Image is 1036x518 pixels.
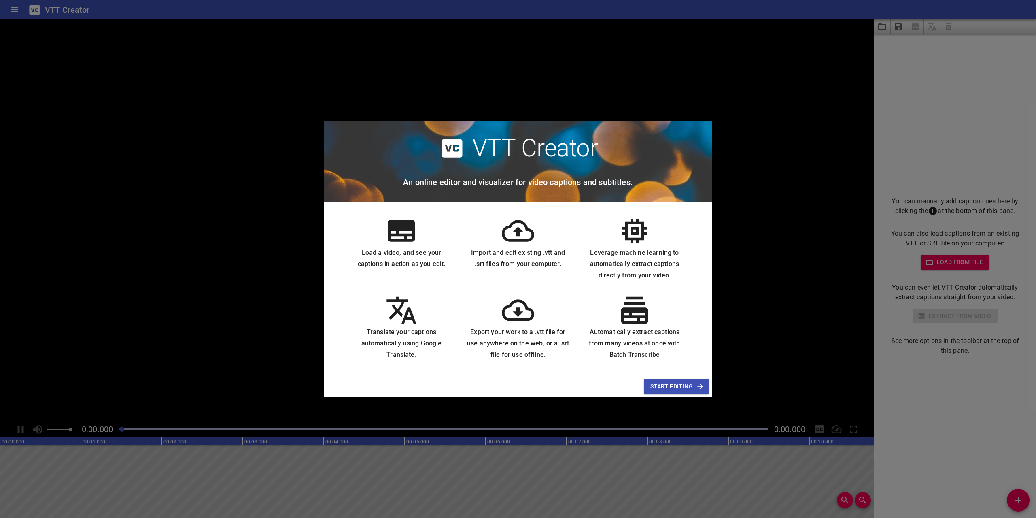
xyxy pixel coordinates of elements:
h6: Leverage machine learning to automatically extract captions directly from your video. [583,247,686,281]
h6: Import and edit existing .vtt and .srt files from your computer. [466,247,570,270]
h6: Automatically extract captions from many videos at once with Batch Transcribe [583,326,686,360]
button: Start Editing [644,379,709,394]
h6: An online editor and visualizer for video captions and subtitles. [403,176,633,189]
h6: Export your work to a .vtt file for use anywhere on the web, or a .srt file for use offline. [466,326,570,360]
h6: Load a video, and see your captions in action as you edit. [350,247,453,270]
h2: VTT Creator [472,134,598,163]
h6: Translate your captions automatically using Google Translate. [350,326,453,360]
span: Start Editing [650,382,703,392]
